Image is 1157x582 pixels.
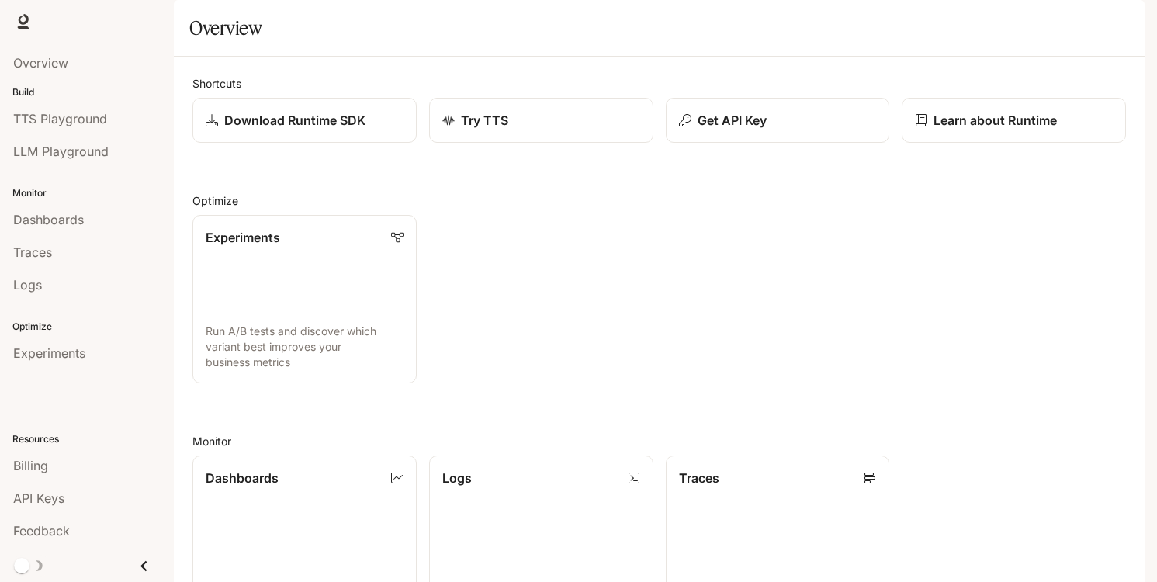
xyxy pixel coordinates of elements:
[698,111,767,130] p: Get API Key
[442,469,472,487] p: Logs
[206,228,280,247] p: Experiments
[902,98,1126,143] a: Learn about Runtime
[192,215,417,383] a: ExperimentsRun A/B tests and discover which variant best improves your business metrics
[192,192,1126,209] h2: Optimize
[192,75,1126,92] h2: Shortcuts
[934,111,1057,130] p: Learn about Runtime
[461,111,508,130] p: Try TTS
[206,469,279,487] p: Dashboards
[666,98,890,143] button: Get API Key
[679,469,719,487] p: Traces
[192,433,1126,449] h2: Monitor
[189,12,262,43] h1: Overview
[206,324,404,370] p: Run A/B tests and discover which variant best improves your business metrics
[224,111,365,130] p: Download Runtime SDK
[429,98,653,143] a: Try TTS
[192,98,417,143] a: Download Runtime SDK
